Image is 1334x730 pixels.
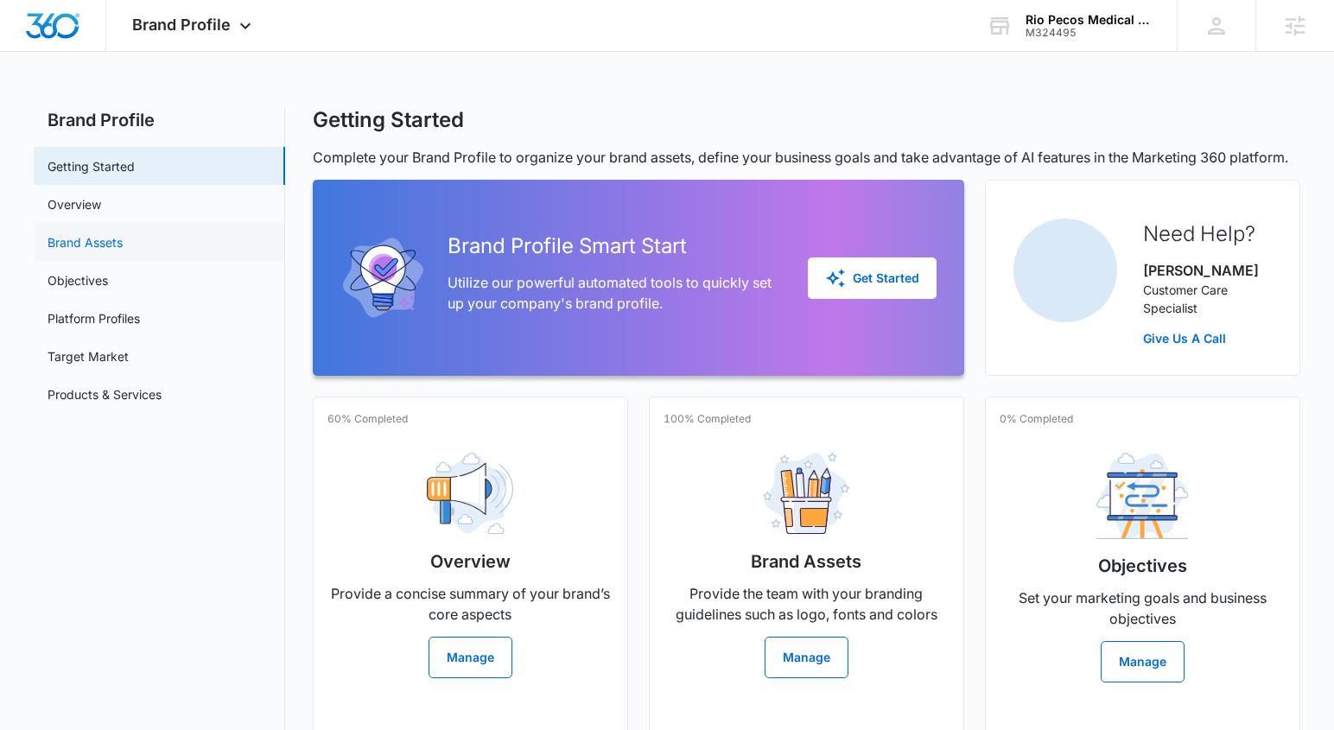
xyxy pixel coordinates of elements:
p: Set your marketing goals and business objectives [1000,587,1286,629]
h2: Brand Profile Smart Start [448,231,781,262]
div: Get Started [825,268,919,289]
button: Get Started [808,257,937,299]
p: 0% Completed [1000,411,1073,427]
a: Brand Assets [48,233,123,251]
button: Manage [429,637,512,678]
h2: Brand Profile [34,107,285,133]
a: Products & Services [48,385,162,403]
button: Manage [765,637,848,678]
h2: Need Help? [1143,219,1272,250]
p: Complete your Brand Profile to organize your brand assets, define your business goals and take ad... [313,147,1301,168]
a: Getting Started [48,157,135,175]
h2: Objectives [1098,553,1187,579]
p: Provide the team with your branding guidelines such as logo, fonts and colors [664,583,950,625]
a: Objectives [48,271,108,289]
h2: Overview [430,549,511,574]
div: account id [1026,27,1152,39]
a: Overview [48,195,101,213]
h2: Brand Assets [751,549,861,574]
p: Customer Care Specialist [1143,281,1272,317]
span: Brand Profile [132,16,231,34]
p: Utilize our powerful automated tools to quickly set up your company's brand profile. [448,272,781,314]
div: account name [1026,13,1152,27]
p: 100% Completed [664,411,751,427]
p: [PERSON_NAME] [1143,260,1272,281]
p: Provide a concise summary of your brand’s core aspects [327,583,613,625]
a: Platform Profiles [48,309,140,327]
button: Manage [1101,641,1185,682]
p: 60% Completed [327,411,408,427]
a: Give Us A Call [1143,329,1272,347]
img: Tyler Hatton [1013,219,1117,322]
h1: Getting Started [313,107,464,133]
a: Target Market [48,347,129,365]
